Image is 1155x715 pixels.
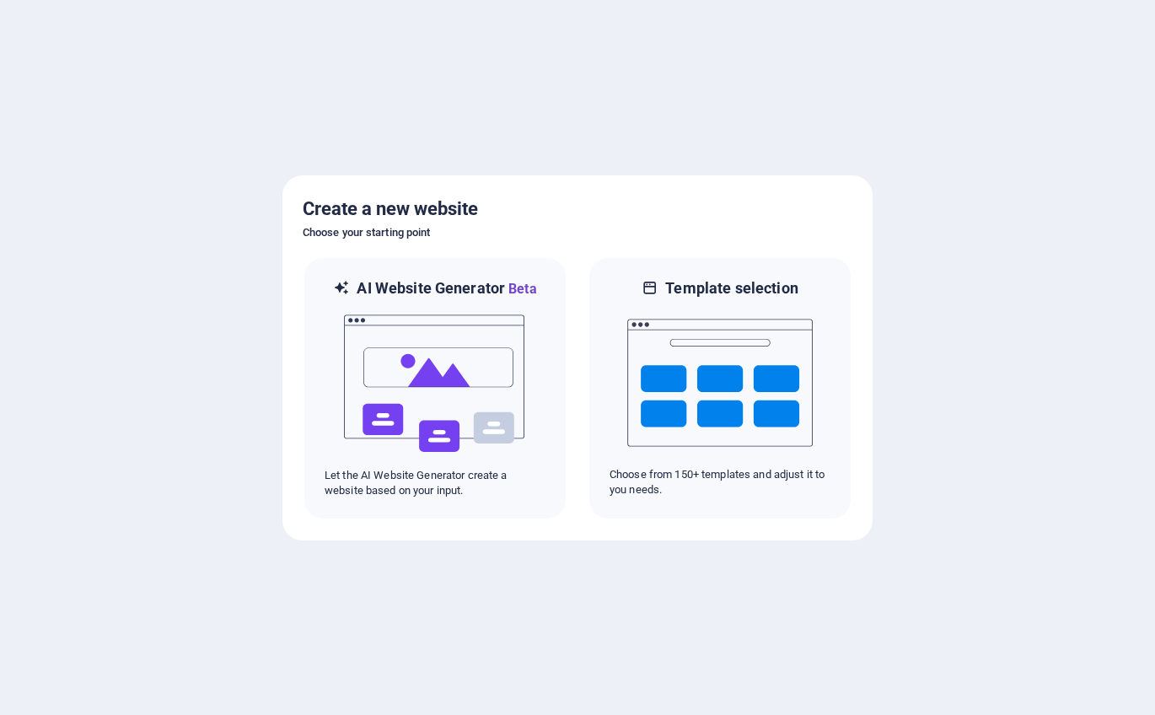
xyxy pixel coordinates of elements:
[357,278,536,299] h6: AI Website Generator
[588,256,852,520] div: Template selectionChoose from 150+ templates and adjust it to you needs.
[325,468,545,498] p: Let the AI Website Generator create a website based on your input.
[610,467,830,497] p: Choose from 150+ templates and adjust it to you needs.
[342,299,528,468] img: ai
[303,196,852,223] h5: Create a new website
[665,278,798,298] h6: Template selection
[505,281,537,297] span: Beta
[303,223,852,243] h6: Choose your starting point
[303,256,567,520] div: AI Website GeneratorBetaaiLet the AI Website Generator create a website based on your input.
